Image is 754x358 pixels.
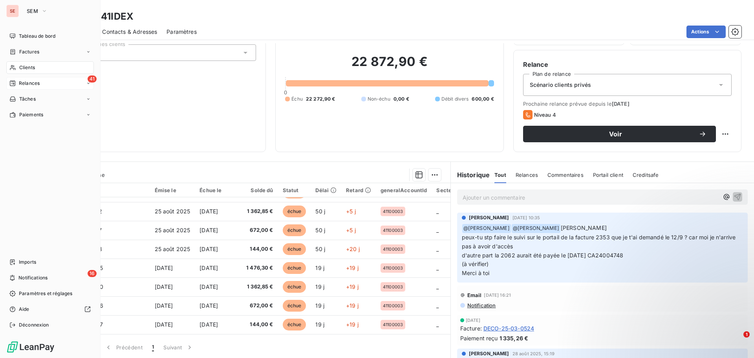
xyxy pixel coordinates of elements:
[245,302,273,310] span: 672,00 €
[199,302,218,309] span: [DATE]
[167,28,197,36] span: Paramètres
[436,208,439,215] span: _
[494,172,506,178] span: Tout
[727,331,746,350] iframe: Intercom live chat
[245,187,273,193] div: Solde dû
[346,246,360,252] span: +20 j
[533,131,699,137] span: Voir
[315,264,324,271] span: 19 j
[383,266,403,270] span: 41100003
[315,321,324,328] span: 19 j
[383,303,403,308] span: 41100003
[467,302,496,308] span: Notification
[159,339,198,356] button: Suivant
[102,28,157,36] span: Contacts & Adresses
[155,302,173,309] span: [DATE]
[315,227,325,233] span: 50 j
[466,318,481,323] span: [DATE]
[155,227,190,233] span: 25 août 2025
[315,187,337,193] div: Délai
[18,274,48,281] span: Notifications
[383,247,403,252] span: 41100003
[199,208,218,215] span: [DATE]
[597,282,754,337] iframe: Intercom notifications message
[283,281,306,293] span: échue
[523,126,716,142] button: Voir
[346,208,356,215] span: +5 j
[283,319,306,330] span: échue
[19,111,43,118] span: Paiements
[19,259,36,266] span: Imports
[436,187,459,193] div: Secteurs
[88,75,97,83] span: 41
[152,343,154,351] span: 1
[441,95,469,103] span: Débit divers
[100,339,147,356] button: Précédent
[19,48,39,55] span: Factures
[346,302,359,309] span: +19 j
[19,290,72,297] span: Paramètres et réglages
[315,302,324,309] span: 19 j
[283,206,306,217] span: échue
[436,246,439,252] span: _
[155,246,190,252] span: 25 août 2025
[383,228,403,233] span: 41100003
[245,207,273,215] span: 1 362,85 €
[523,101,732,107] span: Prochaine relance prévue depuis le
[6,303,94,316] a: Aide
[393,95,409,103] span: 0,00 €
[27,8,38,14] span: SEM
[381,187,427,193] div: generalAccountId
[147,339,159,356] button: 1
[484,293,511,297] span: [DATE] 16:21
[19,64,35,71] span: Clients
[500,334,529,342] span: 1 335,26 €
[245,245,273,253] span: 144,00 €
[155,321,173,328] span: [DATE]
[199,246,218,252] span: [DATE]
[315,208,325,215] span: 50 j
[283,243,306,255] span: échue
[245,321,273,329] span: 144,00 €
[19,95,36,103] span: Tâches
[6,341,55,353] img: Logo LeanPay
[199,283,218,290] span: [DATE]
[315,283,324,290] span: 19 j
[284,89,287,95] span: 0
[291,95,303,103] span: Échu
[460,334,498,342] span: Paiement reçu
[245,226,273,234] span: 672,00 €
[512,224,560,233] span: @ [PERSON_NAME]
[306,95,335,103] span: 22 272,90 €
[686,26,726,38] button: Actions
[19,321,49,329] span: Déconnexion
[462,224,738,276] span: [PERSON_NAME] peux-tu stp faire le suivi sur le portail de la facture 2353 que je t'ai demandé le...
[383,322,403,327] span: 41100003
[534,112,556,118] span: Niveau 4
[512,215,540,220] span: [DATE] 10:35
[6,5,19,17] div: SE
[467,292,482,298] span: Email
[155,187,190,193] div: Émise le
[19,306,29,313] span: Aide
[283,187,306,193] div: Statut
[436,321,439,328] span: _
[460,324,482,332] span: Facture :
[155,264,173,271] span: [DATE]
[199,321,218,328] span: [DATE]
[436,227,439,233] span: _
[472,95,494,103] span: 600,00 €
[383,285,403,289] span: 41100003
[383,209,403,214] span: 41100003
[462,224,511,233] span: @ [PERSON_NAME]
[283,262,306,274] span: échue
[612,101,630,107] span: [DATE]
[530,81,591,89] span: Scénario clients privés
[245,264,273,272] span: 1 476,30 €
[315,246,325,252] span: 50 j
[547,172,584,178] span: Commentaires
[155,208,190,215] span: 25 août 2025
[368,95,390,103] span: Non-échu
[199,227,218,233] span: [DATE]
[155,283,173,290] span: [DATE]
